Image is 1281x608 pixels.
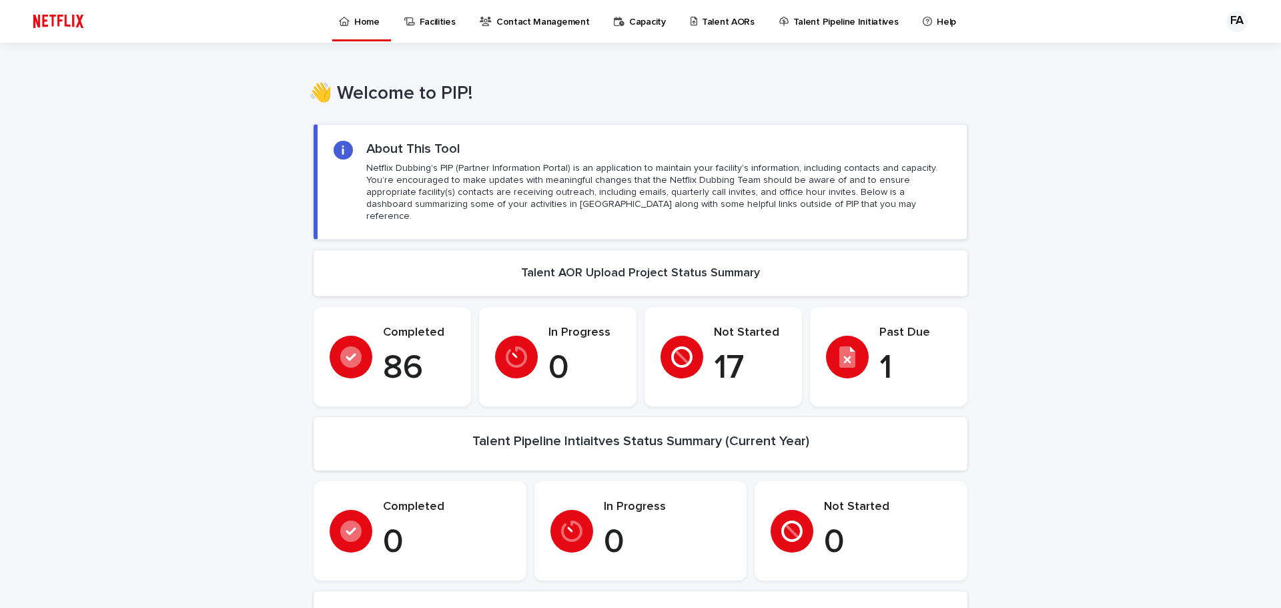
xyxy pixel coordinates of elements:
[824,523,951,563] p: 0
[383,500,510,515] p: Completed
[472,433,809,449] h2: Talent Pipeline Intiaitves Status Summary (Current Year)
[1226,11,1248,32] div: FA
[879,348,951,388] p: 1
[604,523,731,563] p: 0
[714,348,786,388] p: 17
[548,348,620,388] p: 0
[366,162,951,223] p: Netflix Dubbing's PIP (Partner Information Portal) is an application to maintain your facility's ...
[366,141,460,157] h2: About This Tool
[383,326,455,340] p: Completed
[521,266,760,281] h2: Talent AOR Upload Project Status Summary
[604,500,731,515] p: In Progress
[714,326,786,340] p: Not Started
[383,348,455,388] p: 86
[824,500,951,515] p: Not Started
[879,326,951,340] p: Past Due
[548,326,620,340] p: In Progress
[309,83,963,105] h1: 👋 Welcome to PIP!
[383,523,510,563] p: 0
[27,8,90,35] img: ifQbXi3ZQGMSEF7WDB7W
